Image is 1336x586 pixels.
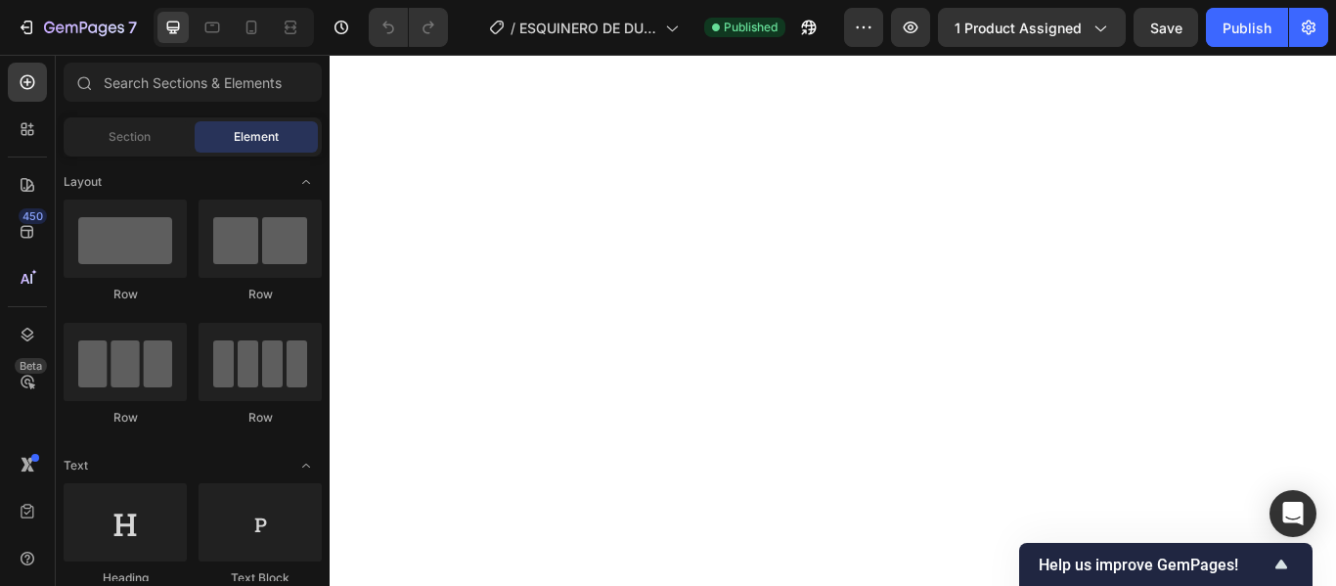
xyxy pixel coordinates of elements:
div: Open Intercom Messenger [1269,490,1316,537]
iframe: Design area [330,55,1336,586]
span: Published [724,19,778,36]
span: Save [1150,20,1182,36]
span: Help us improve GemPages! [1039,556,1269,574]
button: 7 [8,8,146,47]
div: Undo/Redo [369,8,448,47]
span: Text [64,457,88,474]
div: Row [64,409,187,427]
button: Publish [1206,8,1288,47]
span: ESQUINERO DE DUCHA [519,18,657,38]
span: Section [109,128,151,146]
span: / [511,18,515,38]
button: 1 product assigned [938,8,1126,47]
div: 450 [19,208,47,224]
div: Beta [15,358,47,374]
input: Search Sections & Elements [64,63,322,102]
div: Row [64,286,187,303]
span: Element [234,128,279,146]
span: Toggle open [290,450,322,481]
div: Row [199,286,322,303]
span: Toggle open [290,166,322,198]
button: Show survey - Help us improve GemPages! [1039,553,1293,576]
div: Row [199,409,322,427]
p: 7 [128,16,137,39]
div: Publish [1223,18,1271,38]
span: 1 product assigned [955,18,1082,38]
span: Layout [64,173,102,191]
button: Save [1134,8,1198,47]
